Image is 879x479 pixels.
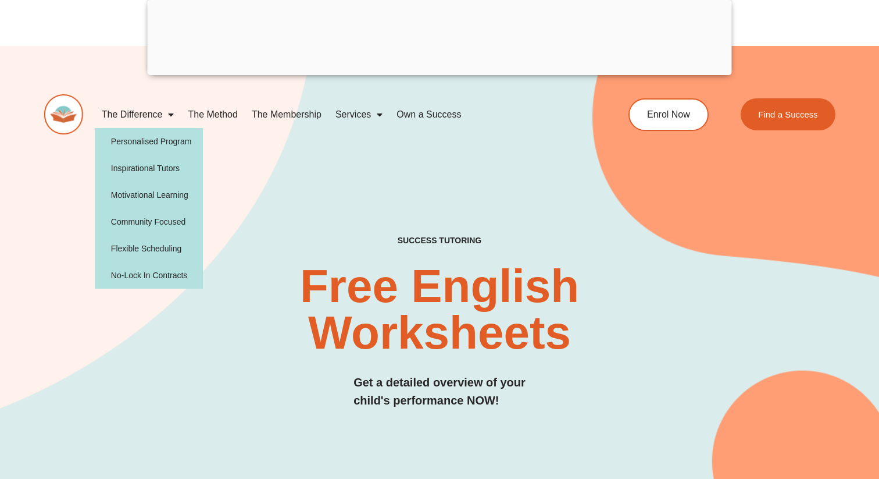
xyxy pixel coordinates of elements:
h4: SUCCESS TUTORING​ [323,236,557,246]
a: Enrol Now [628,98,709,131]
ul: The Difference [95,128,203,289]
a: Motivational Learning [95,182,203,208]
a: Flexible Scheduling [95,235,203,262]
span: Enrol Now [647,110,690,119]
iframe: Chat Widget [680,347,879,479]
span: Find a Success [758,110,818,119]
a: Services [328,101,390,128]
a: Inspirational Tutors [95,155,203,182]
a: Community Focused [95,208,203,235]
a: The Method [181,101,244,128]
a: Find a Success [741,98,835,130]
h3: Get a detailed overview of your child's performance NOW! [353,374,526,410]
a: Personalised Program [95,128,203,155]
a: No-Lock In Contracts [95,262,203,289]
nav: Menu [95,101,584,128]
a: Own a Success [390,101,468,128]
a: The Difference [95,101,181,128]
a: The Membership [245,101,328,128]
h2: Free English Worksheets​ [178,263,701,356]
